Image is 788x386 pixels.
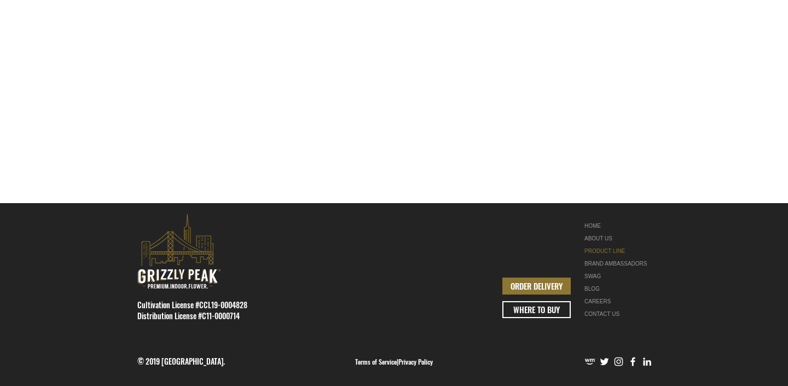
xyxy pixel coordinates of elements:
[584,308,653,320] a: CONTACT US
[584,283,653,295] a: BLOG
[627,356,639,367] img: Facebook
[584,257,653,270] div: BRAND AMBASSADORS
[513,304,560,315] span: WHERE TO BUY
[584,220,653,232] a: HOME
[137,299,247,321] span: Cultivation License #CCL19-0004828 Distribution License #C11-0000714
[137,355,225,367] span: © 2019 [GEOGRAPHIC_DATA].
[584,220,653,320] nav: Site
[584,356,596,367] img: weedmaps
[502,301,571,318] a: WHERE TO BUY
[584,295,653,308] a: CAREERS
[599,356,610,367] img: Twitter
[641,356,653,367] img: LinkedIn
[584,356,653,367] ul: Social Bar
[355,357,433,366] span: |
[613,356,624,367] img: Instagram
[355,357,397,366] a: Terms of Service
[584,270,653,283] a: SWAG
[398,357,433,366] a: Privacy Policy
[584,232,653,245] a: ABOUT US
[511,280,563,292] span: ORDER DELIVERY
[502,278,571,295] a: ORDER DELIVERY
[137,214,221,289] svg: premium-indoor-cannabis
[584,245,653,257] a: PRODUCT LINE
